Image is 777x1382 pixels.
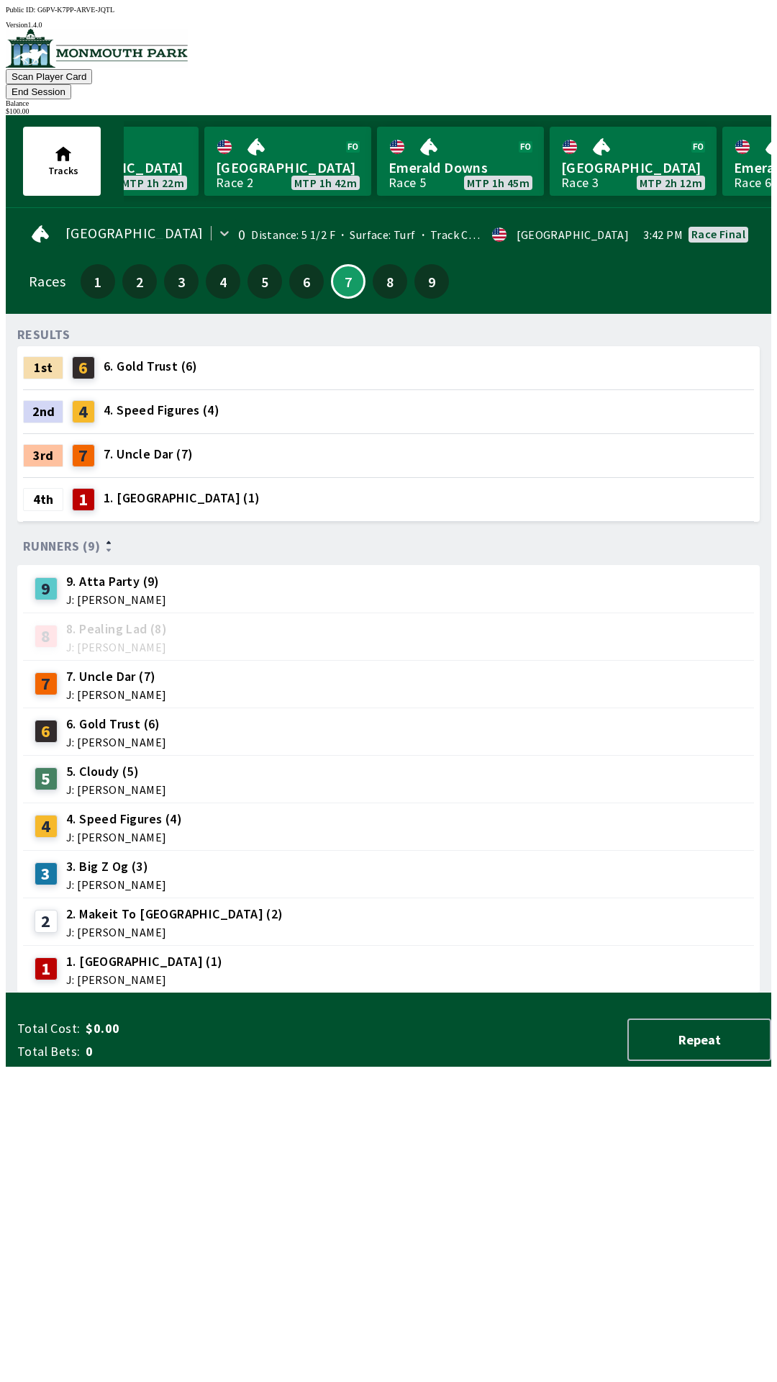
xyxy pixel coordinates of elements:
span: 4. Speed Figures (4) [104,401,219,420]
div: 2 [35,910,58,933]
span: [GEOGRAPHIC_DATA] [65,227,204,239]
div: 7 [72,444,95,467]
span: Repeat [640,1031,758,1048]
div: 3rd [23,444,63,467]
span: MTP 1h 22m [122,177,184,189]
span: Track Condition: Firm [416,227,542,242]
span: Tracks [48,164,78,177]
a: Emerald DownsRace 5MTP 1h 45m [377,127,544,196]
div: Version 1.4.0 [6,21,771,29]
button: 8 [373,264,407,299]
div: 8 [35,625,58,648]
button: Scan Player Card [6,69,92,84]
div: 6 [72,356,95,379]
span: 8. Pealing Lad (8) [66,620,167,638]
span: 3:42 PM [643,229,683,240]
div: 4th [23,488,63,511]
span: J: [PERSON_NAME] [66,594,166,605]
div: [GEOGRAPHIC_DATA] [517,229,629,240]
div: 2nd [23,400,63,423]
div: Race final [691,228,745,240]
div: Public ID: [6,6,771,14]
span: [GEOGRAPHIC_DATA] [216,158,360,177]
div: Races [29,276,65,287]
span: J: [PERSON_NAME] [66,879,166,890]
button: 4 [206,264,240,299]
div: Race 5 [388,177,426,189]
span: 8 [376,276,404,286]
button: 5 [247,264,282,299]
div: 1 [72,488,95,511]
span: J: [PERSON_NAME] [66,974,223,985]
div: 9 [35,577,58,600]
span: 9. Atta Party (9) [66,572,166,591]
span: G6PV-K7PP-ARVE-JQTL [37,6,114,14]
button: 3 [164,264,199,299]
span: Total Cost: [17,1020,80,1037]
span: 3 [168,276,195,286]
span: J: [PERSON_NAME] [66,689,166,700]
div: 7 [35,672,58,695]
div: 1 [35,957,58,980]
span: 7. Uncle Dar (7) [104,445,193,464]
span: Runners (9) [23,541,100,552]
span: 1. [GEOGRAPHIC_DATA] (1) [66,952,223,971]
span: J: [PERSON_NAME] [66,831,182,843]
button: Tracks [23,127,101,196]
span: 4. Speed Figures (4) [66,810,182,828]
span: 2 [126,276,153,286]
span: 1. [GEOGRAPHIC_DATA] (1) [104,489,260,507]
button: End Session [6,84,71,99]
span: MTP 2h 12m [640,177,702,189]
button: 1 [81,264,115,299]
a: [GEOGRAPHIC_DATA]Race 2MTP 1h 42m [204,127,371,196]
div: Balance [6,99,771,107]
span: 6. Gold Trust (6) [104,357,198,376]
span: J: [PERSON_NAME] [66,926,283,938]
span: 3. Big Z Og (3) [66,857,166,876]
span: 5 [251,276,278,286]
span: 7. Uncle Dar (7) [66,667,166,686]
button: 9 [414,264,449,299]
div: 4 [35,815,58,838]
span: 6 [293,276,320,286]
div: 5 [35,767,58,790]
span: J: [PERSON_NAME] [66,784,166,795]
div: 6 [35,720,58,743]
span: MTP 1h 45m [467,177,530,189]
img: venue logo [6,29,188,68]
span: Surface: Turf [335,227,416,242]
span: Total Bets: [17,1043,80,1060]
span: 7 [336,278,360,285]
div: 1st [23,356,63,379]
span: $0.00 [86,1020,312,1037]
span: 1 [84,276,112,286]
span: Emerald Downs [388,158,532,177]
div: Race 2 [216,177,253,189]
span: J: [PERSON_NAME] [66,641,167,653]
div: $ 100.00 [6,107,771,115]
div: 3 [35,862,58,885]
span: Distance: 5 1/2 F [251,227,335,242]
div: Race 6 [734,177,771,189]
button: 6 [289,264,324,299]
span: 6. Gold Trust (6) [66,715,166,733]
div: Runners (9) [23,539,754,554]
button: 7 [331,264,365,299]
div: 0 [238,229,245,240]
span: 5. Cloudy (5) [66,762,166,781]
span: 0 [86,1043,312,1060]
div: Race 3 [561,177,599,189]
button: Repeat [627,1019,771,1061]
span: 2. Makeit To [GEOGRAPHIC_DATA] (2) [66,905,283,923]
div: 4 [72,400,95,423]
span: 9 [418,276,445,286]
button: 2 [122,264,157,299]
span: MTP 1h 42m [294,177,357,189]
span: 4 [209,276,237,286]
span: J: [PERSON_NAME] [66,736,166,748]
span: [GEOGRAPHIC_DATA] [561,158,705,177]
a: [GEOGRAPHIC_DATA]Race 3MTP 2h 12m [550,127,717,196]
div: RESULTS [17,329,71,340]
